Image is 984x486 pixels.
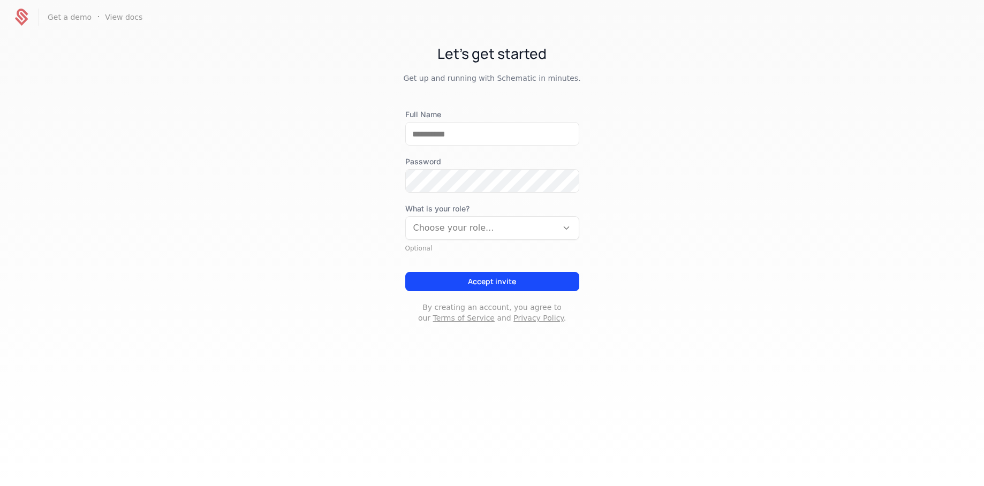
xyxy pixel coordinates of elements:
a: Terms of Service [433,314,495,322]
a: Get a demo [48,12,92,22]
button: Accept invite [405,272,579,291]
label: Password [405,156,579,167]
a: View docs [105,12,142,22]
span: What is your role? [405,203,579,214]
span: · [97,11,100,24]
label: Full Name [405,109,579,120]
p: By creating an account, you agree to our and . [405,302,579,323]
a: Privacy Policy [513,314,563,322]
div: Optional [405,244,579,253]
